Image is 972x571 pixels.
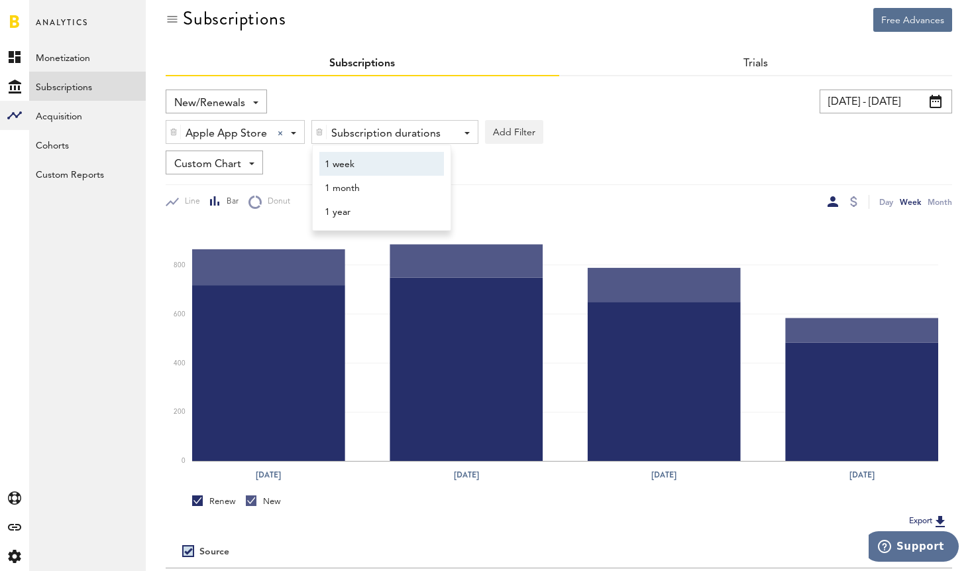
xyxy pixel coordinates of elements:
img: trash_awesome_blue.svg [170,127,178,137]
div: Subscription durations [331,123,449,145]
span: 1 week [325,153,426,176]
button: Export [905,513,952,530]
a: Custom Reports [29,159,146,188]
span: Line [179,196,200,208]
a: 1 week [319,152,431,176]
text: 800 [174,262,186,269]
iframe: Opens a widget where you can find more information [869,531,959,564]
div: Week [900,195,921,209]
div: Subscriptions [183,8,286,29]
text: [DATE] [849,469,875,481]
text: 0 [182,458,186,464]
a: 1 year [319,200,431,223]
text: [DATE] [651,469,676,481]
span: Custom Chart [174,153,241,176]
a: 1 month [319,176,431,200]
div: Renew [192,495,236,507]
div: New [246,495,281,507]
text: 600 [174,311,186,318]
span: Bar [221,196,239,208]
span: Apple App Store [186,123,267,145]
a: Acquisition [29,101,146,130]
div: Source [199,546,229,558]
div: Clear [278,131,283,136]
span: 1 month [325,177,426,200]
text: 400 [174,360,186,367]
div: Delete [312,121,327,143]
span: 1 year [325,201,426,223]
div: Day [879,195,893,209]
button: Free Advances [873,8,952,32]
span: New/Renewals [174,92,245,115]
div: Period total [576,546,936,558]
text: [DATE] [454,469,479,481]
a: Trials [743,58,768,69]
img: Export [932,513,948,529]
span: Analytics [36,15,88,42]
text: [DATE] [256,469,281,481]
button: Add Filter [485,120,543,144]
a: Subscriptions [329,58,395,69]
div: Delete [166,121,181,143]
a: Subscriptions [29,72,146,101]
a: Cohorts [29,130,146,159]
span: Donut [262,196,290,208]
img: trash_awesome_blue.svg [315,127,323,137]
a: Monetization [29,42,146,72]
text: 200 [174,409,186,416]
div: Month [928,195,952,209]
